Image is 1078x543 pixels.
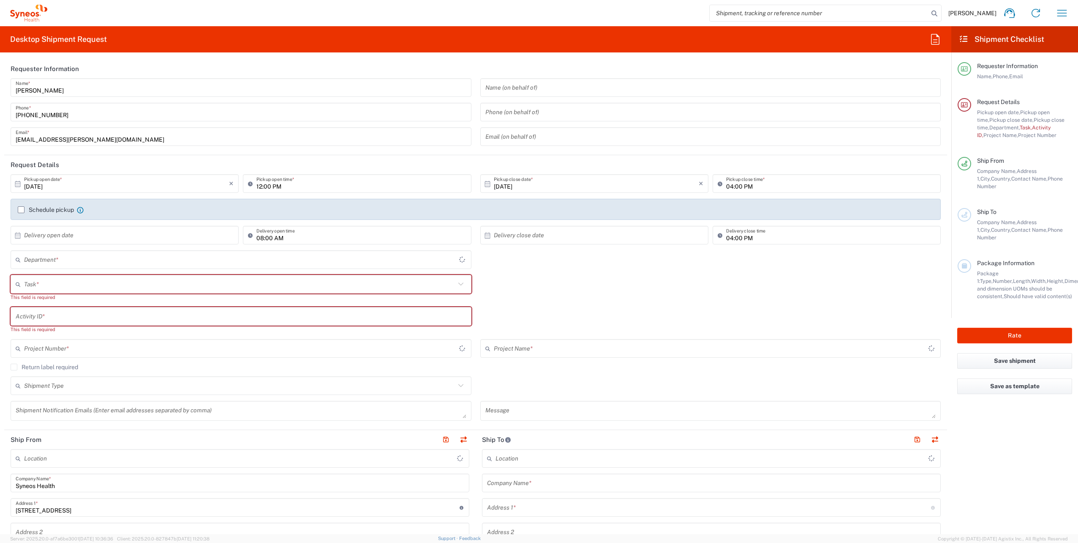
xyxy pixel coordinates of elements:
span: Client: 2025.20.0-827847b [117,536,210,541]
h2: Shipment Checklist [959,34,1044,44]
span: Requester Information [977,63,1038,69]
button: Rate [957,328,1072,343]
a: Support [438,536,459,541]
span: Height, [1047,278,1064,284]
h2: Desktop Shipment Request [10,34,107,44]
span: Ship To [977,208,996,215]
label: Return label required [11,364,78,370]
span: Type, [980,278,993,284]
span: Company Name, [977,168,1017,174]
span: Company Name, [977,219,1017,225]
span: City, [980,227,991,233]
h2: Requester Information [11,65,79,73]
span: Width, [1031,278,1047,284]
h2: Ship From [11,436,41,444]
span: Department, [989,124,1020,131]
span: Task, [1020,124,1032,131]
span: [DATE] 11:20:38 [177,536,210,541]
span: Name, [977,73,993,80]
span: Ship From [977,157,1004,164]
span: Email [1009,73,1023,80]
span: Project Name, [983,132,1018,138]
span: Number, [993,278,1013,284]
span: Country, [991,176,1011,182]
span: Project Number [1018,132,1056,138]
div: This field is required [11,293,471,301]
span: Copyright © [DATE]-[DATE] Agistix Inc., All Rights Reserved [938,535,1068,543]
button: Save shipment [957,353,1072,369]
a: Feedback [459,536,481,541]
input: Shipment, tracking or reference number [710,5,928,21]
div: This field is required [11,326,471,333]
span: [DATE] 10:36:36 [79,536,113,541]
span: Length, [1013,278,1031,284]
i: × [229,177,234,190]
span: Package 1: [977,270,999,284]
h2: Request Details [11,161,59,169]
span: [PERSON_NAME] [948,9,996,17]
i: × [699,177,703,190]
span: Phone, [993,73,1009,80]
h2: Ship To [482,436,511,444]
span: Country, [991,227,1011,233]
span: City, [980,176,991,182]
label: Schedule pickup [18,206,74,213]
span: Should have valid content(s) [1004,293,1072,299]
span: Pickup close date, [989,117,1034,123]
span: Server: 2025.20.0-af7a6be3001 [10,536,113,541]
span: Request Details [977,99,1020,105]
span: Contact Name, [1011,176,1048,182]
span: Pickup open date, [977,109,1020,115]
span: Package Information [977,260,1034,266]
span: Contact Name, [1011,227,1048,233]
button: Save as template [957,378,1072,394]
